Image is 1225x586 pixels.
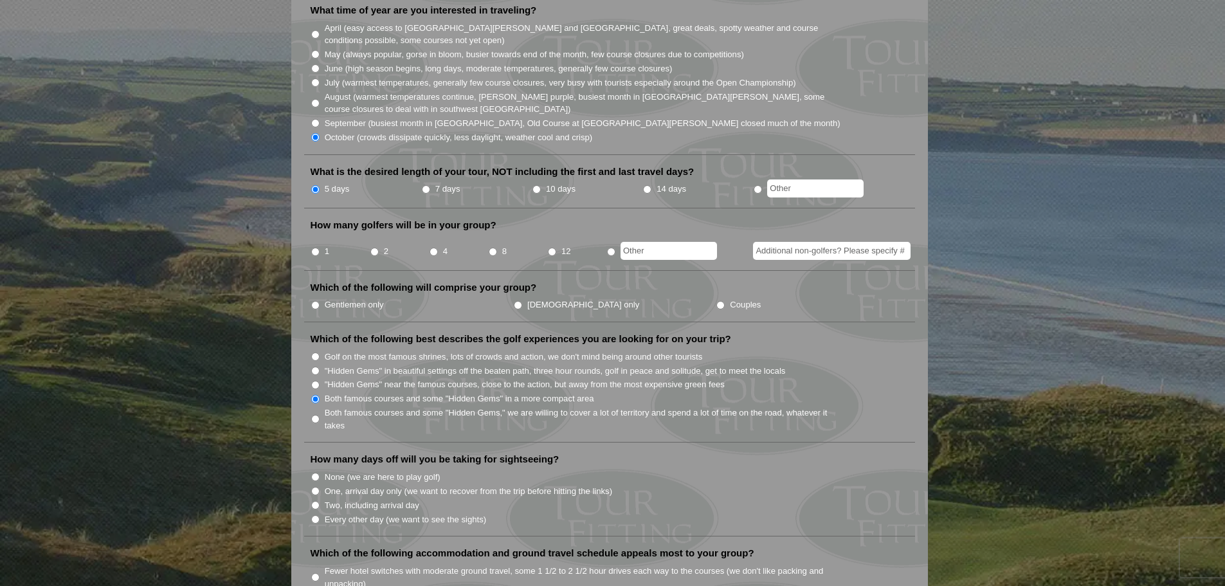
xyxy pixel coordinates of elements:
label: October (crowds dissipate quickly, less daylight, weather cool and crisp) [325,131,593,144]
label: What is the desired length of your tour, NOT including the first and last travel days? [311,165,694,178]
input: Other [767,179,864,197]
label: 4 [443,245,448,258]
label: [DEMOGRAPHIC_DATA] only [527,298,639,311]
label: "Hidden Gems" near the famous courses, close to the action, but away from the most expensive gree... [325,378,725,391]
label: Which of the following will comprise your group? [311,281,537,294]
label: June (high season begins, long days, moderate temperatures, generally few course closures) [325,62,673,75]
label: 1 [325,245,329,258]
label: Golf on the most famous shrines, lots of crowds and action, we don't mind being around other tour... [325,351,703,363]
label: 12 [561,245,571,258]
label: July (warmest temperatures, generally few course closures, very busy with tourists especially aro... [325,77,796,89]
label: One, arrival day only (we want to recover from the trip before hitting the links) [325,485,612,498]
label: How many golfers will be in your group? [311,219,496,232]
label: Gentlemen only [325,298,384,311]
label: Two, including arrival day [325,499,419,512]
label: Every other day (we want to see the sights) [325,513,486,526]
label: 14 days [657,183,686,196]
label: 7 days [435,183,460,196]
label: Couples [730,298,761,311]
label: "Hidden Gems" in beautiful settings off the beaten path, three hour rounds, golf in peace and sol... [325,365,786,378]
label: 2 [384,245,388,258]
input: Additional non-golfers? Please specify # [753,242,911,260]
label: 5 days [325,183,350,196]
label: 8 [502,245,507,258]
input: Other [621,242,717,260]
label: Which of the following best describes the golf experiences you are looking for on your trip? [311,333,731,345]
label: September (busiest month in [GEOGRAPHIC_DATA], Old Course at [GEOGRAPHIC_DATA][PERSON_NAME] close... [325,117,840,130]
label: What time of year are you interested in traveling? [311,4,537,17]
label: 10 days [546,183,576,196]
label: May (always popular, gorse in bloom, busier towards end of the month, few course closures due to ... [325,48,744,61]
label: Both famous courses and some "Hidden Gems," we are willing to cover a lot of territory and spend ... [325,407,842,432]
label: None (we are here to play golf) [325,471,440,484]
label: Which of the following accommodation and ground travel schedule appeals most to your group? [311,547,754,560]
label: April (easy access to [GEOGRAPHIC_DATA][PERSON_NAME] and [GEOGRAPHIC_DATA], great deals, spotty w... [325,22,842,47]
label: Both famous courses and some "Hidden Gems" in a more compact area [325,392,594,405]
label: August (warmest temperatures continue, [PERSON_NAME] purple, busiest month in [GEOGRAPHIC_DATA][P... [325,91,842,116]
label: How many days off will you be taking for sightseeing? [311,453,559,466]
